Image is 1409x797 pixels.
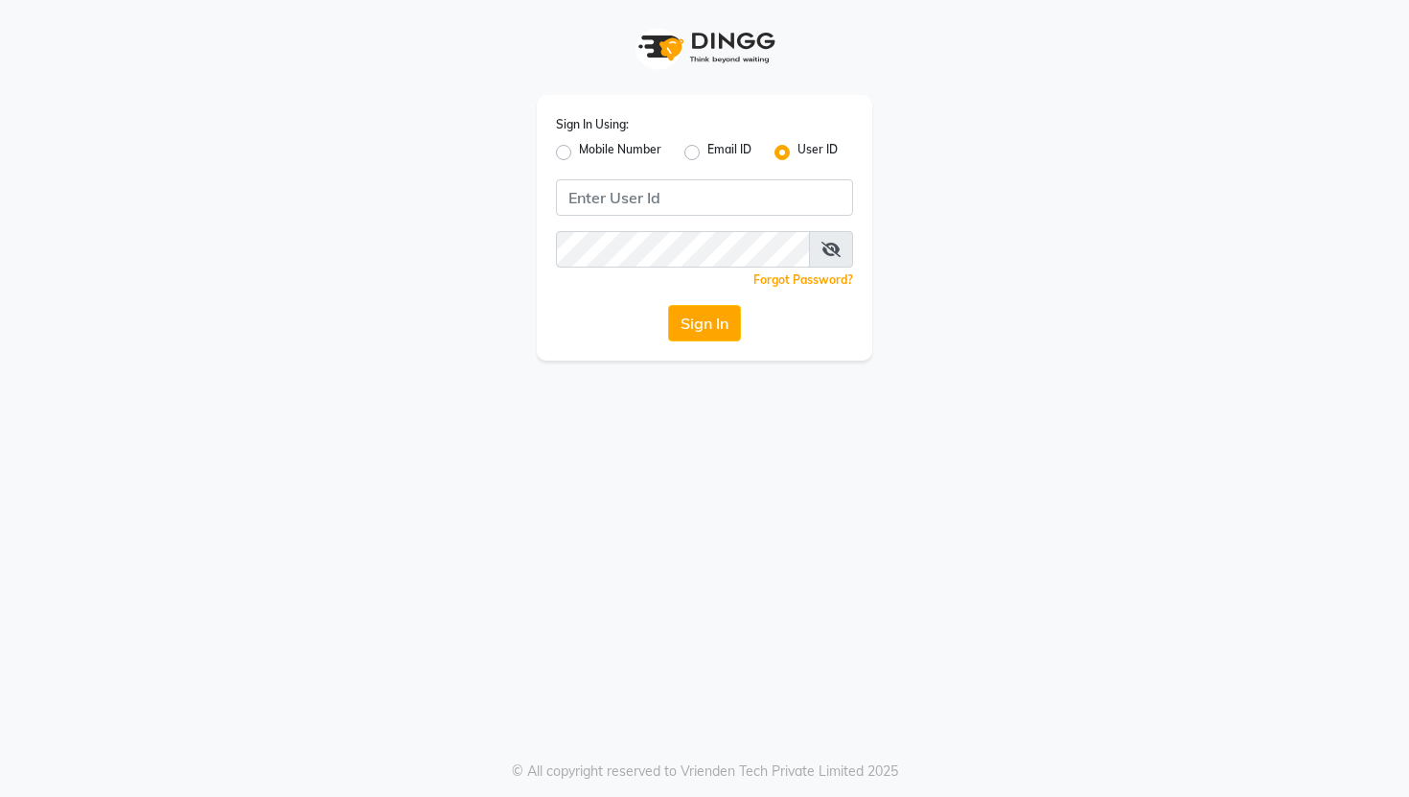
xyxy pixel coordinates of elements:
[753,272,853,287] a: Forgot Password?
[556,231,810,268] input: Username
[556,179,853,216] input: Username
[707,141,751,164] label: Email ID
[668,305,741,341] button: Sign In
[797,141,838,164] label: User ID
[628,19,781,76] img: logo1.svg
[556,116,629,133] label: Sign In Using:
[579,141,661,164] label: Mobile Number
